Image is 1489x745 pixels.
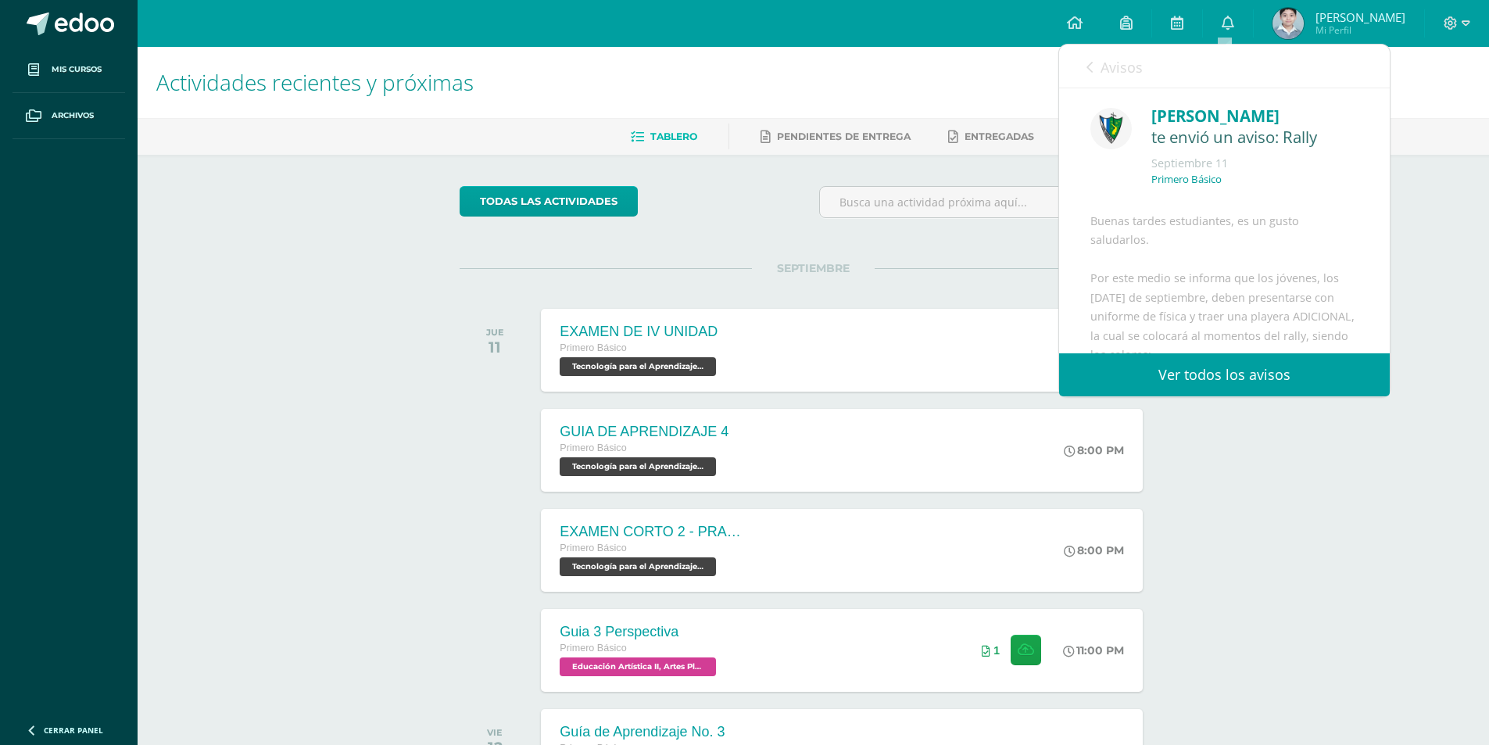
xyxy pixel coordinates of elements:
div: EXAMEN DE IV UNIDAD [560,324,720,340]
div: Septiembre 11 [1151,156,1358,171]
a: Entregadas [948,124,1034,149]
span: Cerrar panel [44,725,103,736]
span: Tablero [650,131,697,142]
span: Actividades recientes y próximas [156,67,474,97]
div: [PERSON_NAME] [1151,104,1358,128]
img: 786043bd1d74ae9ce13740e041e1cee8.png [1272,8,1304,39]
div: Guia 3 Perspectiva [560,624,720,640]
input: Busca una actividad próxima aquí... [820,187,1166,217]
div: Archivos entregados [982,644,1000,657]
span: Mi Perfil [1315,23,1405,37]
div: EXAMEN CORTO 2 - PRACTICO- [560,524,747,540]
div: 11:00 PM [1063,643,1124,657]
a: todas las Actividades [460,186,638,217]
span: Primero Básico [560,442,626,453]
span: Avisos [1101,58,1143,77]
span: [PERSON_NAME] [1315,9,1405,25]
span: Entregadas [965,131,1034,142]
a: Archivos [13,93,125,139]
span: Mis cursos [52,63,102,76]
div: 11 [486,338,504,356]
div: GUIA DE APRENDIZAJE 4 [560,424,728,440]
div: VIE [487,727,503,738]
span: Archivos [52,109,94,122]
span: Educación Artística II, Artes Plásticas 'B' [560,657,716,676]
div: 8:00 PM [1064,443,1124,457]
span: Tecnología para el Aprendizaje y la Comunicación (Informática) 'B' [560,557,716,576]
a: Pendientes de entrega [761,124,911,149]
span: Pendientes de entrega [777,131,911,142]
span: Primero Básico [560,342,626,353]
span: SEPTIEMBRE [752,261,875,275]
span: Primero Básico [560,543,626,553]
a: Ver todos los avisos [1059,353,1390,396]
div: Guía de Aprendizaje No. 3 [560,724,725,740]
div: te envió un aviso: Rally [1151,128,1358,148]
span: Tecnología para el Aprendizaje y la Comunicación (Informática) 'B' [560,457,716,476]
span: Tecnología para el Aprendizaje y la Comunicación (Informática) 'B' [560,357,716,376]
div: Buenas tardes estudiantes, es un gusto saludarlos. Por este medio se informa que los jóvenes, los... [1090,212,1358,672]
span: 1 [993,644,1000,657]
div: 8:00 PM [1064,543,1124,557]
div: JUE [486,327,504,338]
img: 9f174a157161b4ddbe12118a61fed988.png [1090,108,1132,149]
a: Tablero [631,124,697,149]
p: Primero Básico [1151,173,1222,186]
span: Primero Básico [560,643,626,654]
a: Mis cursos [13,47,125,93]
